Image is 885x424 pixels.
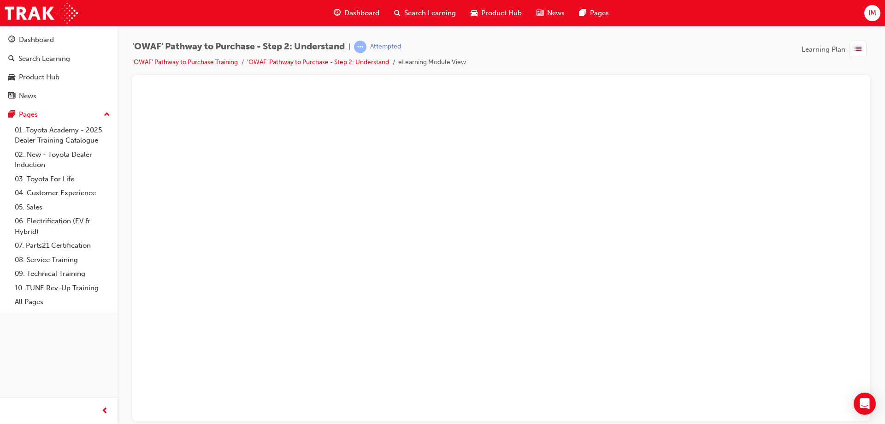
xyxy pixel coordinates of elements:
[398,57,466,68] li: eLearning Module View
[11,295,114,309] a: All Pages
[8,36,15,44] span: guage-icon
[354,41,366,53] span: learningRecordVerb_ATTEMPT-icon
[864,5,880,21] button: IM
[590,8,609,18] span: Pages
[101,406,108,417] span: prev-icon
[11,123,114,148] a: 01. Toyota Academy - 2025 Dealer Training Catalogue
[537,7,543,19] span: news-icon
[11,148,114,172] a: 02. New - Toyota Dealer Induction
[11,186,114,200] a: 04. Customer Experience
[247,58,389,66] a: 'OWAF' Pathway to Purchase - Step 2: Understand
[11,172,114,186] a: 03. Toyota For Life
[547,8,565,18] span: News
[481,8,522,18] span: Product Hub
[4,106,114,123] button: Pages
[802,41,870,58] button: Learning Plan
[11,214,114,239] a: 06. Electrification (EV & Hybrid)
[11,239,114,253] a: 07. Parts21 Certification
[529,4,572,23] a: news-iconNews
[463,4,529,23] a: car-iconProduct Hub
[868,8,876,18] span: IM
[4,69,114,86] a: Product Hub
[11,253,114,267] a: 08. Service Training
[370,42,401,51] div: Attempted
[8,55,15,63] span: search-icon
[104,109,110,121] span: up-icon
[344,8,379,18] span: Dashboard
[132,58,238,66] a: 'OWAF' Pathway to Purchase Training
[387,4,463,23] a: search-iconSearch Learning
[8,73,15,82] span: car-icon
[4,31,114,48] a: Dashboard
[19,109,38,120] div: Pages
[4,30,114,106] button: DashboardSearch LearningProduct HubNews
[8,111,15,119] span: pages-icon
[8,92,15,101] span: news-icon
[404,8,456,18] span: Search Learning
[326,4,387,23] a: guage-iconDashboard
[19,35,54,45] div: Dashboard
[11,200,114,215] a: 05. Sales
[348,42,350,52] span: |
[5,3,78,24] img: Trak
[11,267,114,281] a: 09. Technical Training
[802,44,845,55] span: Learning Plan
[4,88,114,105] a: News
[19,72,59,83] div: Product Hub
[394,7,401,19] span: search-icon
[4,50,114,67] a: Search Learning
[18,54,70,64] div: Search Learning
[11,281,114,295] a: 10. TUNE Rev-Up Training
[579,7,586,19] span: pages-icon
[471,7,478,19] span: car-icon
[334,7,341,19] span: guage-icon
[132,42,345,52] span: 'OWAF' Pathway to Purchase - Step 2: Understand
[572,4,616,23] a: pages-iconPages
[855,44,861,55] span: list-icon
[854,393,876,415] div: Open Intercom Messenger
[19,91,36,102] div: News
